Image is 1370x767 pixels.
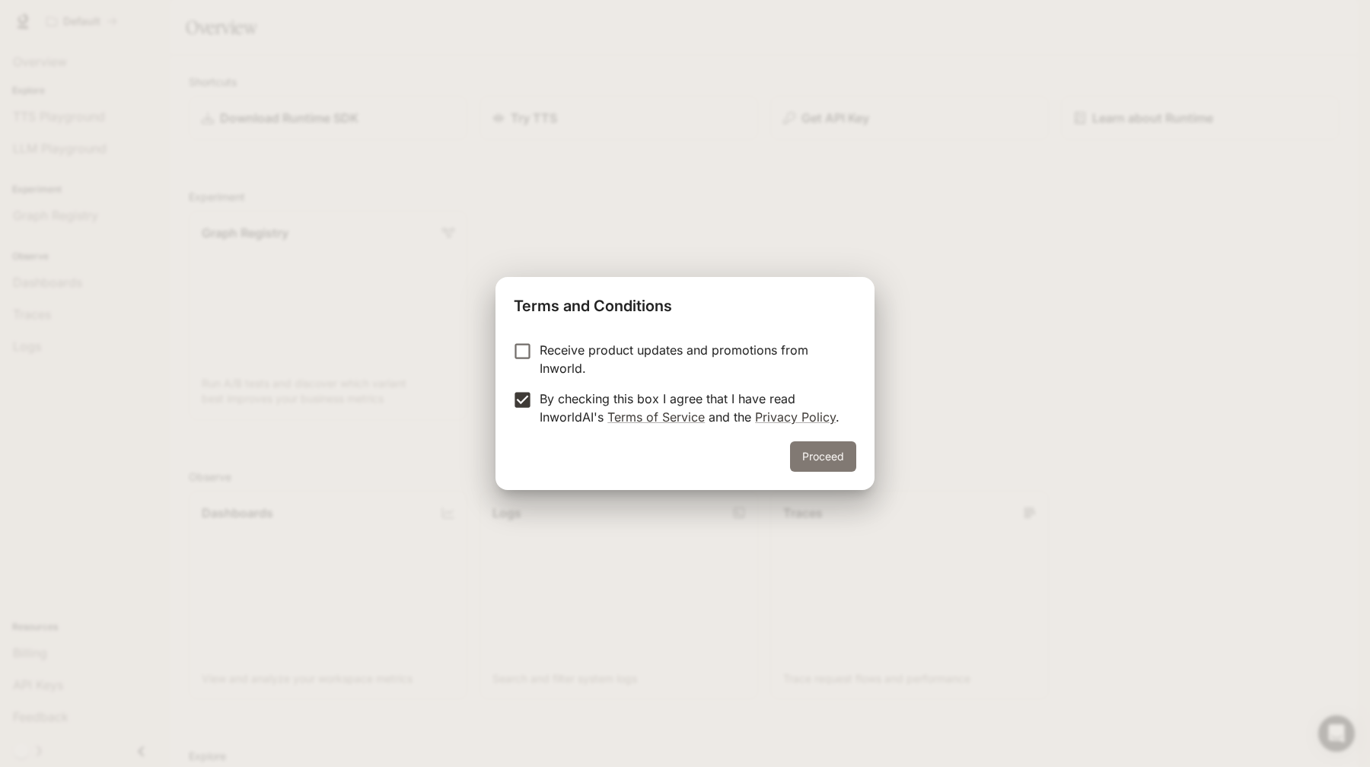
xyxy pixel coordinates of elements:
h2: Terms and Conditions [495,277,875,329]
p: By checking this box I agree that I have read InworldAI's and the . [540,390,844,426]
p: Receive product updates and promotions from Inworld. [540,341,844,377]
button: Proceed [790,441,856,472]
a: Privacy Policy [755,409,836,425]
a: Terms of Service [607,409,705,425]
